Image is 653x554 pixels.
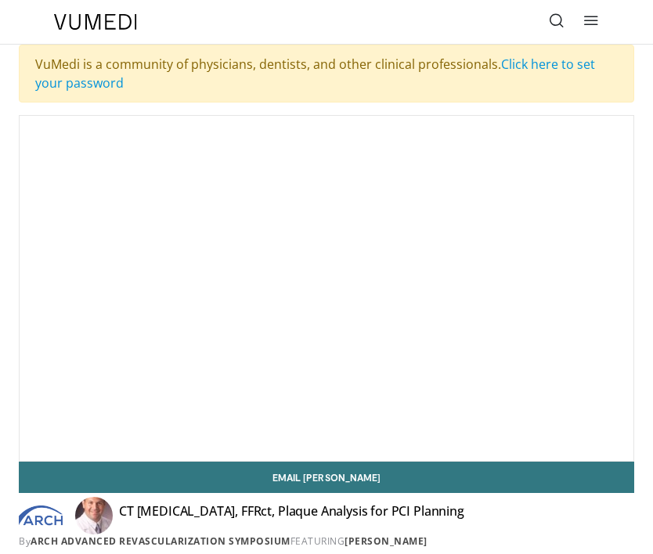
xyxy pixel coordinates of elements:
img: Avatar [75,497,113,534]
a: ARCH Advanced Revascularization Symposium [31,534,290,548]
div: By FEATURING [19,534,634,549]
h4: CT [MEDICAL_DATA], FFRct, Plaque Analysis for PCI Planning [119,503,464,528]
img: ARCH Advanced Revascularization Symposium [19,503,63,528]
a: Email [PERSON_NAME] [19,462,634,493]
a: [PERSON_NAME] [345,534,428,548]
img: VuMedi Logo [54,14,137,30]
video-js: Video Player [20,116,633,461]
div: VuMedi is a community of physicians, dentists, and other clinical professionals. [19,45,634,103]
